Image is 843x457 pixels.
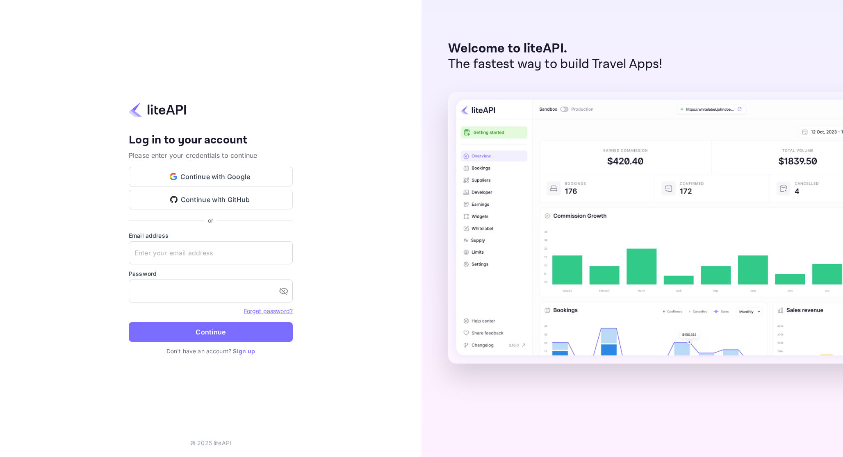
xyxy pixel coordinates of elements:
[129,150,293,160] p: Please enter your credentials to continue
[208,216,213,225] p: or
[129,269,293,278] label: Password
[129,133,293,148] h4: Log in to your account
[129,241,293,264] input: Enter your email address
[244,307,293,314] a: Forget password?
[129,231,293,240] label: Email address
[129,347,293,355] p: Don't have an account?
[448,41,663,57] p: Welcome to liteAPI.
[129,322,293,342] button: Continue
[276,283,292,299] button: toggle password visibility
[190,439,231,447] p: © 2025 liteAPI
[129,102,186,118] img: liteapi
[129,190,293,209] button: Continue with GitHub
[233,348,255,355] a: Sign up
[244,307,293,315] a: Forget password?
[129,167,293,186] button: Continue with Google
[448,57,663,72] p: The fastest way to build Travel Apps!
